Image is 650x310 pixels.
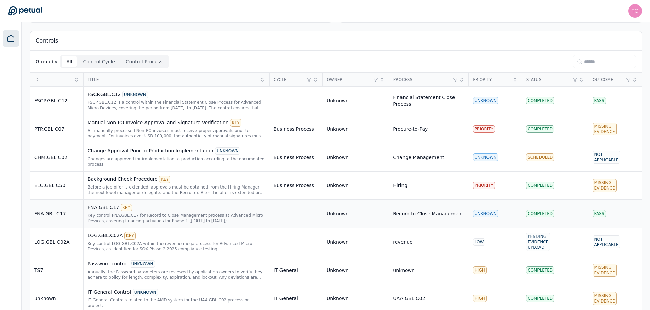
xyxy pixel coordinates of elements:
div: LOG.GBL.C02A [88,232,266,240]
div: Changes are approved for implementation to production according to the documented process. [88,156,266,167]
div: UNKNOWN [215,147,240,155]
div: KEY [121,204,132,211]
div: Unknown [327,239,349,245]
span: ID [34,77,72,82]
p: Group by [36,58,57,65]
div: Missing Evidence [593,179,617,192]
div: CHM.GBL.C02 [34,154,79,161]
span: Priority [473,77,510,82]
div: ELC.GBL.C50 [34,182,79,189]
div: Key control FNA.GBL.C17 for Record to Close Management process at Advanced Micro Devices, coverin... [88,213,266,224]
div: FNA.GBL.C17 [34,210,79,217]
div: Unknown [327,210,349,217]
div: IT General Control [88,289,266,296]
td: IT General [270,256,323,284]
div: PRIORITY [473,182,495,189]
div: Missing Evidence [593,292,617,305]
div: Unknown [327,267,349,274]
div: Unknown [327,154,349,161]
div: Background Check Procedure [88,176,266,183]
span: Process [393,77,451,82]
div: UNKNOWN [473,210,498,217]
div: Completed [526,210,554,217]
div: Unknown [327,295,349,302]
div: HIGH [473,266,487,274]
div: UNKNOWN [473,97,498,104]
div: UNKNOWN [130,260,155,268]
div: Scheduled [526,153,554,161]
div: Not Applicable [593,235,620,248]
div: PRIORITY [473,125,495,133]
div: PTP.GBL.C07 [34,126,79,132]
div: Completed [526,295,554,302]
div: IT General Controls related to the AMD system for the UAA.GBL.C02 process or project. [88,297,266,308]
div: FSCP.GBL.C12 [88,91,266,98]
td: Business Process [270,143,323,172]
button: All [62,56,77,67]
div: revenue [393,239,412,245]
div: Pending Evidence Upload [526,233,550,251]
div: Completed [526,266,554,274]
img: tony.bolasna@amd.com [628,4,642,18]
div: Change Approval Prior to Production Implementation [88,147,266,155]
div: Procure-to-Pay [393,126,428,132]
div: UNKNOWN [133,289,158,296]
div: Not Applicable [593,151,620,164]
div: FSCP.GBL.C12 [34,97,79,104]
div: UNKNOWN [473,153,498,161]
a: Dashboard [3,30,19,47]
span: Title [88,77,258,82]
div: UNKNOWN [122,91,148,98]
button: Control Process [121,56,167,67]
div: KEY [124,232,136,240]
td: Business Process [270,172,323,200]
div: FSCP.GBL.C12 is a control within the Financial Statement Close Process for Advanced Micro Devices... [88,100,266,111]
div: Unknown [327,182,349,189]
div: KEY [159,176,170,183]
div: Unknown [327,126,349,132]
div: Unknown [327,97,349,104]
a: Go to Dashboard [8,6,42,16]
div: TS7 [34,267,79,274]
div: LOG.GBL.C02A [34,239,79,245]
div: Completed [526,182,554,189]
span: Cycle [274,77,305,82]
p: Controls [36,37,58,45]
div: Before a job offer is extended, approvals must be obtained from the Hiring Manager, the next-leve... [88,184,266,195]
span: Status [526,77,570,82]
div: Key control LOG.GBL.C02A within the revenue mega process for Advanced Micro Devices, as identifie... [88,241,266,252]
div: All manually processed Non-PO invoices must receive proper approvals prior to payment. For invoic... [88,128,266,139]
div: Change Management [393,154,444,161]
div: Missing Evidence [593,123,617,135]
div: Annually, the Password parameters are reviewed by application owners to verify they adhere to pol... [88,269,266,280]
div: HIGH [473,295,487,302]
div: Financial Statement Close Process [393,94,465,108]
div: FNA.GBL.C17 [88,204,266,211]
div: Record to Close Management [393,210,463,217]
div: Pass [593,97,606,104]
div: UAA.GBL.C02 [393,295,425,302]
div: Pass [593,210,606,217]
div: Missing Evidence [593,264,617,277]
button: Control Cycle [79,56,120,67]
div: Hiring [393,182,407,189]
div: Completed [526,97,554,104]
td: Business Process [270,115,323,143]
span: Outcome [593,77,624,82]
div: LOW [473,238,486,246]
div: unknown [34,295,79,302]
div: unknown [393,267,415,274]
div: Password control [88,260,266,268]
span: Owner [327,77,371,82]
div: KEY [230,119,241,127]
div: Manual Non-PO Invoice Approval and Signature Verification [88,119,266,127]
div: Completed [526,125,554,133]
